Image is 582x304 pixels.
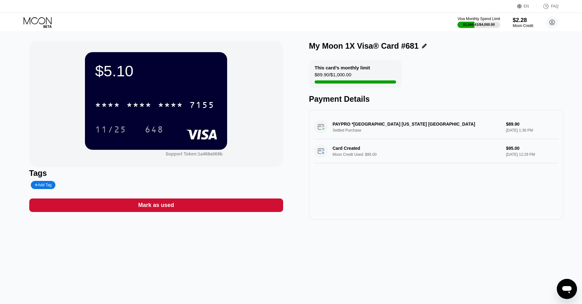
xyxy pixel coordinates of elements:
[463,23,495,26] div: $1,594.41 / $4,000.00
[309,95,563,104] div: Payment Details
[31,181,55,189] div: Add Tag
[165,151,222,156] div: Support Token:1a468a069b
[524,4,529,8] div: EN
[513,17,533,28] div: $2.28Moon Credit
[315,65,370,70] div: This card’s monthly limit
[513,17,533,24] div: $2.28
[551,4,558,8] div: FAQ
[557,279,577,299] iframe: Button to launch messaging window
[457,17,500,28] div: Visa Monthly Spend Limit$1,594.41/$4,000.00
[189,101,215,111] div: 7155
[315,72,351,80] div: $89.90 / $1,000.00
[457,17,500,21] div: Visa Monthly Spend Limit
[536,3,558,9] div: FAQ
[138,202,174,209] div: Mark as used
[309,41,419,51] div: My Moon 1X Visa® Card #681
[165,151,222,156] div: Support Token: 1a468a069b
[29,198,283,212] div: Mark as used
[35,183,52,187] div: Add Tag
[140,122,168,137] div: 648
[145,125,164,135] div: 648
[95,62,217,80] div: $5.10
[517,3,536,9] div: EN
[95,125,126,135] div: 11/25
[29,169,283,178] div: Tags
[90,122,131,137] div: 11/25
[513,24,533,28] div: Moon Credit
